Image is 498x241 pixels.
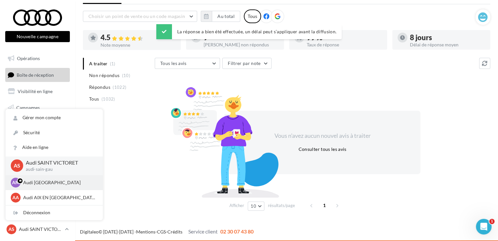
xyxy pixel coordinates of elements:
button: Choisir un point de vente ou un code magasin [83,11,197,22]
button: 10 [248,201,264,211]
span: Tous [89,96,99,102]
span: résultats/page [268,202,295,209]
a: Médiathèque [4,117,71,131]
div: Vous n'avez aucun nouvel avis à traiter [266,132,379,140]
span: AS [14,162,20,169]
div: Tous [244,9,261,23]
div: 4.5 [101,34,176,41]
a: CGS [157,229,166,234]
span: Boîte de réception [17,72,54,77]
span: Service client [188,228,218,234]
button: Tous les avis [155,58,220,69]
span: 1 [489,219,494,224]
a: Aide en ligne [6,140,103,155]
p: audi-sain-gau [26,167,92,172]
div: 8 jours [410,34,485,41]
span: AS [8,226,14,233]
button: Au total [201,11,240,22]
span: 02 30 07 43 80 [220,228,254,234]
p: Audi SAINT VICTORET [26,159,92,167]
div: La réponse a bien été effectuée, un délai peut s’appliquer avant la diffusion. [156,24,342,39]
span: Opérations [17,56,40,61]
a: AS Audi SAINT VICTORET [5,223,70,235]
span: AM [12,179,20,186]
span: Choisir un point de vente ou un code magasin [88,13,185,19]
span: Tous les avis [160,60,187,66]
p: Audi [GEOGRAPHIC_DATA] [23,179,95,186]
span: 10 [251,203,256,209]
a: Crédits [167,229,182,234]
a: Visibilité en ligne [4,85,71,98]
span: AA [12,194,19,201]
span: Non répondus [89,72,119,79]
span: © [DATE]-[DATE] - - - [80,229,254,234]
a: PLV et print personnalisable [4,133,71,153]
p: Audi SAINT VICTORET [19,226,62,233]
p: Audi AIX EN [GEOGRAPHIC_DATA] [23,194,95,201]
span: 1 [319,200,330,211]
button: Filtrer par note [222,58,272,69]
button: Au total [212,11,240,22]
div: Délai de réponse moyen [410,42,485,47]
a: Campagnes [4,101,71,115]
button: Consulter tous les avis [296,145,349,153]
div: [PERSON_NAME] non répondus [204,42,279,47]
iframe: Intercom live chat [476,219,491,234]
div: 99 % [307,34,382,41]
a: Boîte de réception [4,68,71,82]
span: (1022) [113,85,126,90]
span: (10) [122,73,130,78]
a: Opérations [4,52,71,65]
span: Afficher [229,202,244,209]
a: Digitaleo [80,229,99,234]
span: Visibilité en ligne [18,88,53,94]
div: Déconnexion [6,205,103,220]
span: Répondus [89,84,110,90]
span: Campagnes [16,105,40,110]
div: Note moyenne [101,43,176,47]
span: (1032) [101,96,115,102]
div: Taux de réponse [307,42,382,47]
a: Gérer mon compte [6,110,103,125]
a: Mentions [136,229,155,234]
button: Nouvelle campagne [5,31,70,42]
a: Sécurité [6,125,103,140]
